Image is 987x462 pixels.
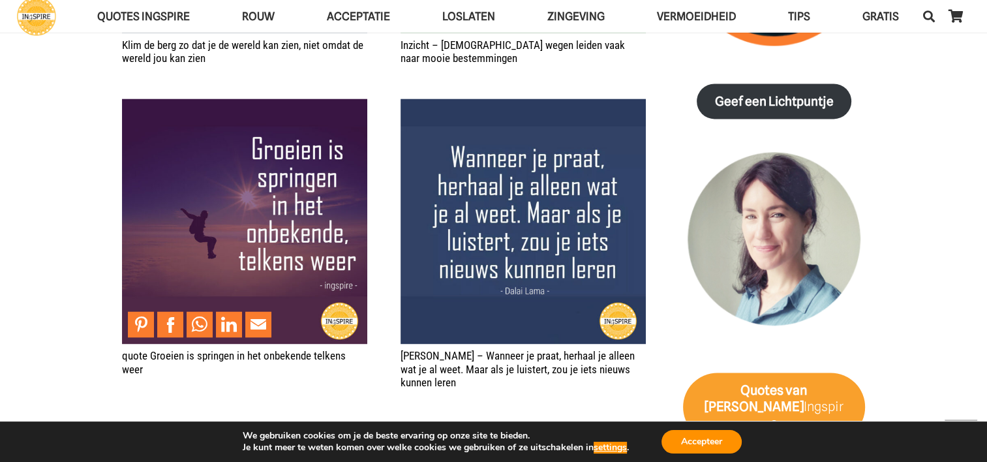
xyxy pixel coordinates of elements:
[401,349,635,389] a: [PERSON_NAME] – Wanneer je praat, herhaal je alleen wat je al weet. Maar als je luistert, zou je ...
[862,10,899,23] span: GRATIS
[216,311,245,337] li: LinkedIn
[157,311,183,337] a: Share to Facebook
[705,382,808,414] strong: van [PERSON_NAME]
[547,10,605,23] span: Zingeving
[788,10,810,23] span: TIPS
[715,94,834,109] strong: Geef een Lichtpuntje
[243,442,629,454] p: Je kunt meer te weten komen over welke cookies we gebruiken of ze uitschakelen in .
[122,99,367,344] a: quote Groeien is springen in het onbekende telkens weer
[128,311,154,337] a: Pin to Pinterest
[401,99,646,344] img: Wijsheid: Wanneer je praat, herhaal je alleen wat je al weet. Maar als je luistert, zou je iets n...
[657,10,736,23] span: VERMOEIDHEID
[216,311,242,337] a: Share to LinkedIn
[683,152,865,334] img: Inge Geertzen - schrijfster Ingspire.nl, markteer en handmassage therapeut
[697,84,851,119] a: Geef een Lichtpuntje
[401,38,625,65] a: Inzicht – [DEMOGRAPHIC_DATA] wegen leiden vaak naar mooie bestemmingen
[187,311,213,337] a: Share to WhatsApp
[594,442,627,454] button: settings
[442,10,495,23] span: Loslaten
[245,311,275,337] li: Email This
[157,311,187,337] li: Facebook
[683,373,865,442] a: Quotes van [PERSON_NAME]Ingspire
[128,311,157,337] li: Pinterest
[122,349,346,375] a: quote Groeien is springen in het onbekende telkens weer
[97,10,190,23] span: QUOTES INGSPIRE
[187,311,216,337] li: WhatsApp
[122,99,367,344] img: Groeien is springen in het onbekende telkens weer, spreuk ingspire over groei
[661,430,742,454] button: Accepteer
[245,311,271,337] a: Mail to Email This
[243,430,629,442] p: We gebruiken cookies om je de beste ervaring op onze site te bieden.
[242,10,275,23] span: ROUW
[122,38,363,65] a: Klim de berg zo dat je de wereld kan zien, niet omdat de wereld jou kan zien
[401,99,646,344] a: Wijsheid – Wanneer je praat, herhaal je alleen wat je al weet. Maar als je luistert, zou je iets ...
[327,10,390,23] span: Acceptatie
[740,382,783,398] strong: Quotes
[945,420,977,452] a: Terug naar top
